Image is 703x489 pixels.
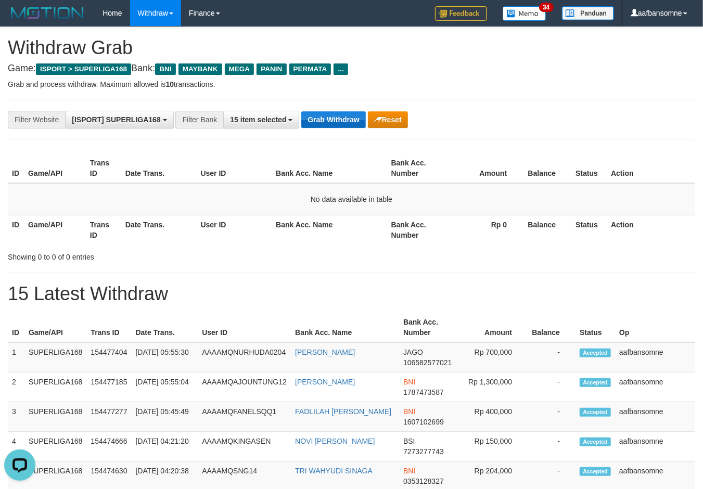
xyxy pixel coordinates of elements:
a: [PERSON_NAME] [295,348,355,356]
span: BNI [403,378,415,386]
span: PERMATA [289,63,331,75]
div: Filter Website [8,111,65,128]
td: Rp 1,300,000 [459,372,528,402]
td: aafbansomne [615,342,695,372]
td: [DATE] 05:55:04 [131,372,198,402]
button: Reset [368,111,408,128]
th: Game/API [24,153,86,183]
span: Accepted [580,437,611,446]
th: Status [576,313,615,342]
span: MEGA [225,63,254,75]
td: AAAAMQNURHUDA0204 [198,342,291,372]
td: AAAAMQKINGASEN [198,432,291,461]
th: Game/API [24,313,87,342]
span: Copy 106582577021 to clipboard [403,358,452,367]
button: Open LiveChat chat widget [4,4,35,35]
th: Balance [528,313,576,342]
span: JAGO [403,348,423,356]
td: [DATE] 05:45:49 [131,402,198,432]
h1: 15 Latest Withdraw [8,284,695,304]
th: User ID [197,215,272,244]
span: 15 item selected [230,115,286,124]
img: Feedback.jpg [435,6,487,21]
td: No data available in table [8,183,695,215]
td: Rp 150,000 [459,432,528,461]
span: Accepted [580,467,611,476]
span: BSI [403,437,415,445]
th: User ID [197,153,272,183]
th: Bank Acc. Name [272,215,387,244]
p: Grab and process withdraw. Maximum allowed is transactions. [8,79,695,89]
a: TRI WAHYUDI SINAGA [295,467,373,475]
td: SUPERLIGA168 [24,432,87,461]
td: Rp 700,000 [459,342,528,372]
td: aafbansomne [615,372,695,402]
div: Filter Bank [175,111,223,128]
th: Date Trans. [121,215,197,244]
th: Balance [522,153,571,183]
span: Copy 7273277743 to clipboard [403,447,444,456]
td: AAAAMQFANELSQQ1 [198,402,291,432]
th: Status [571,215,607,244]
span: Copy 0353128327 to clipboard [403,477,444,485]
th: Action [607,215,695,244]
td: SUPERLIGA168 [24,402,87,432]
a: FADLILAH [PERSON_NAME] [295,407,391,416]
th: Op [615,313,695,342]
th: Amount [449,153,523,183]
img: panduan.png [562,6,614,20]
th: Bank Acc. Number [387,215,449,244]
img: MOTION_logo.png [8,5,87,21]
th: User ID [198,313,291,342]
th: Balance [522,215,571,244]
span: Copy 1787473587 to clipboard [403,388,444,396]
td: 154477404 [86,342,131,372]
th: Bank Acc. Number [399,313,459,342]
h1: Withdraw Grab [8,37,695,58]
h4: Game: Bank: [8,63,695,74]
th: Trans ID [86,313,131,342]
span: BNI [155,63,175,75]
span: [ISPORT] SUPERLIGA168 [72,115,160,124]
th: ID [8,215,24,244]
th: Bank Acc. Name [272,153,387,183]
span: PANIN [257,63,286,75]
strong: 10 [165,80,174,88]
td: - [528,342,576,372]
td: aafbansomne [615,432,695,461]
span: ISPORT > SUPERLIGA168 [36,63,131,75]
th: ID [8,313,24,342]
td: - [528,402,576,432]
th: Bank Acc. Name [291,313,399,342]
span: 34 [539,3,553,12]
button: 15 item selected [223,111,299,128]
th: Trans ID [86,215,121,244]
td: [DATE] 04:21:20 [131,432,198,461]
td: 154477185 [86,372,131,402]
td: 1 [8,342,24,372]
td: Rp 400,000 [459,402,528,432]
button: [ISPORT] SUPERLIGA168 [65,111,173,128]
th: Game/API [24,215,86,244]
span: Accepted [580,349,611,357]
th: Status [571,153,607,183]
td: - [528,372,576,402]
th: Bank Acc. Number [387,153,449,183]
th: Amount [459,313,528,342]
th: Action [607,153,695,183]
td: 154474666 [86,432,131,461]
span: BNI [403,407,415,416]
td: 154477277 [86,402,131,432]
td: SUPERLIGA168 [24,342,87,372]
td: 3 [8,402,24,432]
div: Showing 0 to 0 of 0 entries [8,248,285,262]
span: BNI [403,467,415,475]
th: Rp 0 [449,215,523,244]
td: - [528,432,576,461]
td: SUPERLIGA168 [24,372,87,402]
a: NOVI [PERSON_NAME] [295,437,375,445]
img: Button%20Memo.svg [503,6,546,21]
button: Grab Withdraw [301,111,365,128]
span: Accepted [580,408,611,417]
span: Copy 1607102699 to clipboard [403,418,444,426]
